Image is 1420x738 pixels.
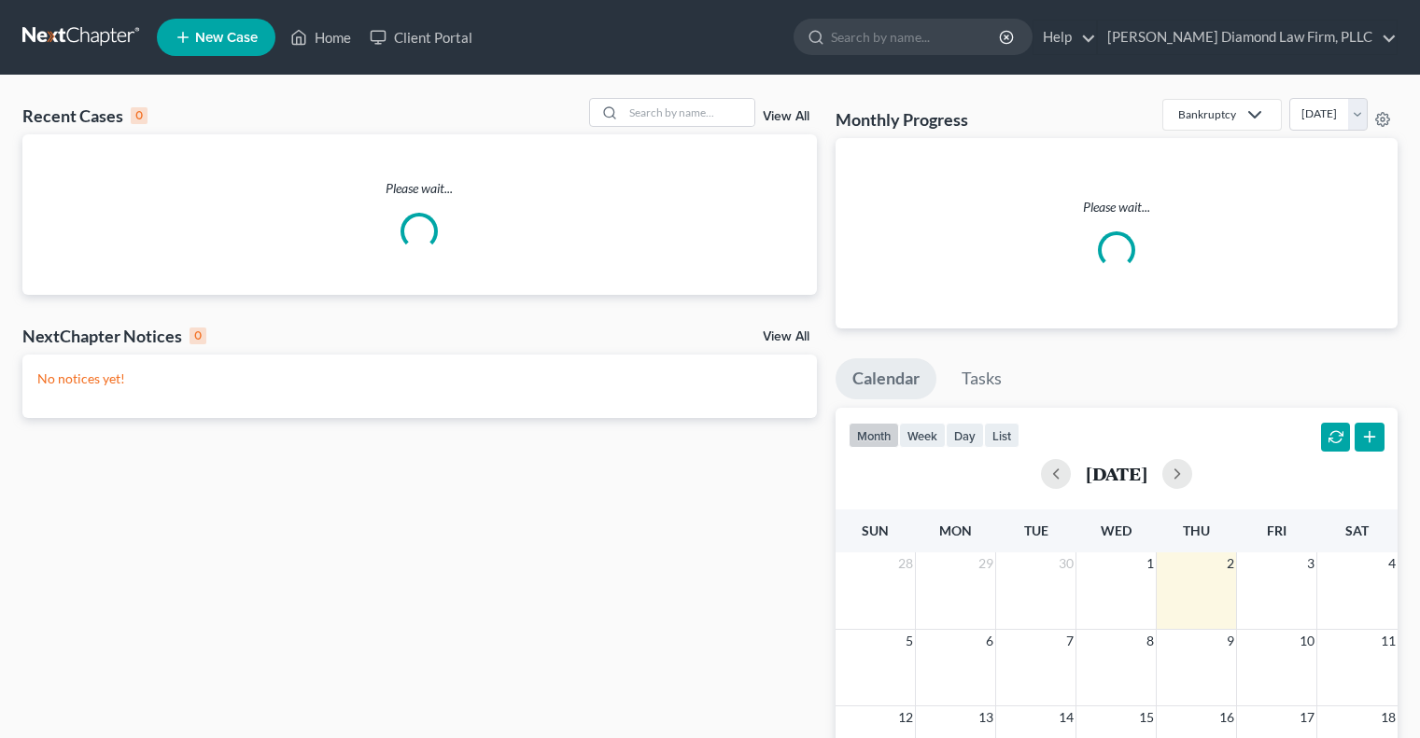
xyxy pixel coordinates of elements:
[763,330,809,343] a: View All
[1064,630,1076,652] span: 7
[1098,21,1397,54] a: [PERSON_NAME] Diamond Law Firm, PLLC
[1057,706,1076,729] span: 14
[624,99,754,126] input: Search by name...
[1024,522,1048,538] span: Tue
[22,325,206,347] div: NextChapter Notices
[984,630,995,652] span: 6
[1298,630,1316,652] span: 10
[1217,706,1236,729] span: 16
[939,522,972,538] span: Mon
[862,522,889,538] span: Sun
[977,706,995,729] span: 13
[836,108,968,131] h3: Monthly Progress
[977,552,995,575] span: 29
[1145,630,1156,652] span: 8
[1137,706,1156,729] span: 15
[849,423,899,448] button: month
[37,369,802,388] p: No notices yet!
[281,21,360,54] a: Home
[1183,522,1210,538] span: Thu
[1305,552,1316,575] span: 3
[836,358,936,399] a: Calendar
[763,110,809,123] a: View All
[1086,464,1147,483] h2: [DATE]
[190,327,206,344] div: 0
[360,21,482,54] a: Client Portal
[896,552,915,575] span: 28
[851,198,1383,216] p: Please wait...
[1057,552,1076,575] span: 30
[1379,706,1398,729] span: 18
[831,20,1002,54] input: Search by name...
[1178,106,1236,122] div: Bankruptcy
[1225,552,1236,575] span: 2
[945,358,1019,399] a: Tasks
[1298,706,1316,729] span: 17
[195,31,258,45] span: New Case
[1267,522,1286,538] span: Fri
[1225,630,1236,652] span: 9
[1345,522,1369,538] span: Sat
[946,423,984,448] button: day
[1145,552,1156,575] span: 1
[22,104,148,127] div: Recent Cases
[896,706,915,729] span: 12
[1101,522,1132,538] span: Wed
[131,107,148,124] div: 0
[22,179,817,198] p: Please wait...
[1379,630,1398,652] span: 11
[1033,21,1096,54] a: Help
[899,423,946,448] button: week
[1386,552,1398,575] span: 4
[984,423,1019,448] button: list
[904,630,915,652] span: 5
